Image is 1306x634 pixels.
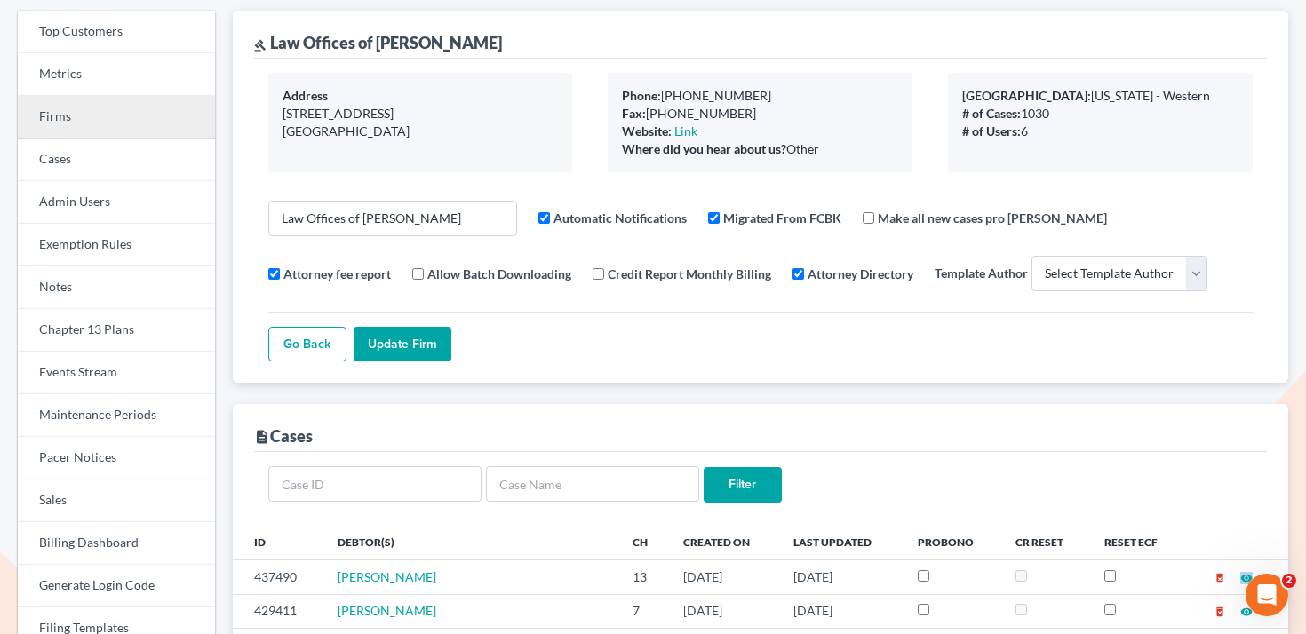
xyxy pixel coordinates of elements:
a: Admin Users [18,181,215,224]
label: Attorney Directory [808,265,913,283]
td: 13 [618,560,669,594]
a: visibility [1240,569,1253,584]
b: Website: [622,123,672,139]
td: 429411 [233,594,323,628]
th: Created On [669,524,779,559]
b: Where did you hear about us? [622,141,786,156]
label: Migrated From FCBK [723,209,841,227]
th: CR Reset [1001,524,1090,559]
th: ProBono [904,524,1001,559]
th: Ch [618,524,669,559]
a: Link [674,123,697,139]
a: Cases [18,139,215,181]
a: Sales [18,479,215,522]
i: delete_forever [1214,572,1226,584]
a: Generate Login Code [18,565,215,607]
a: Notes [18,266,215,309]
div: Law Offices of [PERSON_NAME] [254,32,502,53]
a: Metrics [18,53,215,96]
div: [US_STATE] - Western [962,87,1238,105]
input: Update Firm [354,327,451,362]
th: Debtor(s) [323,524,618,559]
b: [GEOGRAPHIC_DATA]: [962,88,1091,103]
th: Last Updated [779,524,903,559]
input: Case Name [486,466,699,502]
td: [DATE] [779,560,903,594]
td: 7 [618,594,669,628]
div: [GEOGRAPHIC_DATA] [283,123,559,140]
b: Address [283,88,328,103]
a: Chapter 13 Plans [18,309,215,352]
i: description [254,429,270,445]
a: Maintenance Periods [18,394,215,437]
b: Fax: [622,106,646,121]
a: [PERSON_NAME] [338,569,436,584]
i: gavel [254,39,267,52]
a: visibility [1240,603,1253,618]
label: Credit Report Monthly Billing [608,265,771,283]
div: [PHONE_NUMBER] [622,105,898,123]
div: [PHONE_NUMBER] [622,87,898,105]
a: Pacer Notices [18,437,215,479]
a: Events Stream [18,352,215,394]
a: delete_forever [1214,569,1226,584]
a: delete_forever [1214,603,1226,618]
input: Filter [704,467,782,503]
label: Allow Batch Downloading [427,265,571,283]
span: 2 [1282,574,1296,588]
div: 1030 [962,105,1238,123]
a: Billing Dashboard [18,522,215,565]
b: # of Cases: [962,106,1021,121]
i: delete_forever [1214,606,1226,618]
div: 6 [962,123,1238,140]
label: Make all new cases pro [PERSON_NAME] [878,209,1107,227]
label: Automatic Notifications [553,209,687,227]
iframe: Intercom live chat [1246,574,1288,616]
a: Exemption Rules [18,224,215,266]
b: Phone: [622,88,661,103]
td: [DATE] [669,594,779,628]
i: visibility [1240,606,1253,618]
td: [DATE] [779,594,903,628]
a: Go Back [268,327,346,362]
a: Firms [18,96,215,139]
a: Top Customers [18,11,215,53]
div: Other [622,140,898,158]
i: visibility [1240,572,1253,584]
div: [STREET_ADDRESS] [283,105,559,123]
td: [DATE] [669,560,779,594]
td: 437490 [233,560,323,594]
b: # of Users: [962,123,1021,139]
label: Template Author [935,264,1028,282]
label: Attorney fee report [283,265,391,283]
div: Cases [254,425,313,447]
th: Reset ECF [1090,524,1185,559]
th: ID [233,524,323,559]
input: Case ID [268,466,482,502]
a: [PERSON_NAME] [338,603,436,618]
